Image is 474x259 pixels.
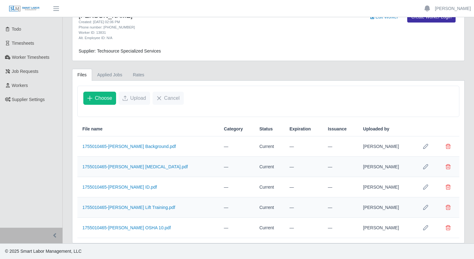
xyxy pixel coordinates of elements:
[5,249,81,254] span: © 2025 Smart Labor Management, LLC
[12,83,28,88] span: Workers
[435,5,471,12] a: [PERSON_NAME]
[72,69,92,81] a: Files
[358,197,414,218] td: [PERSON_NAME]
[12,41,34,46] span: Timesheets
[419,160,432,173] button: Row Edit
[119,92,150,105] button: Upload
[259,126,273,132] span: Status
[285,177,323,197] td: —
[358,218,414,238] td: [PERSON_NAME]
[164,94,180,102] span: Cancel
[83,92,116,105] button: Choose
[290,126,311,132] span: Expiration
[419,181,432,193] button: Row Edit
[79,30,296,35] div: Worker ID: 13831
[254,157,284,177] td: Current
[219,218,255,238] td: —
[82,225,171,230] a: 1755010465-[PERSON_NAME] OSHA 10.pdf
[323,136,358,157] td: —
[442,160,454,173] button: Delete file
[323,177,358,197] td: —
[323,197,358,218] td: —
[254,136,284,157] td: Current
[130,94,146,102] span: Upload
[442,181,454,193] button: Delete file
[79,48,161,53] span: Supplier: Techsource Specialized Services
[358,157,414,177] td: [PERSON_NAME]
[12,97,45,102] span: Supplier Settings
[285,136,323,157] td: —
[92,69,128,81] a: Applied Jobs
[254,197,284,218] td: Current
[254,218,284,238] td: Current
[442,201,454,214] button: Delete file
[323,157,358,177] td: —
[328,126,347,132] span: Issuance
[219,177,255,197] td: —
[12,55,49,60] span: Worker Timesheets
[219,197,255,218] td: —
[219,136,255,157] td: —
[285,218,323,238] td: —
[79,19,296,25] div: Created: [DATE] 02:06 PM
[285,197,323,218] td: —
[153,92,184,105] button: Cancel
[12,69,39,74] span: Job Requests
[79,25,296,30] div: Phone number: [PHONE_NUMBER]
[254,177,284,197] td: Current
[363,126,389,132] span: Uploaded by
[82,126,103,132] span: File name
[95,94,112,102] span: Choose
[79,35,296,41] div: Alt. Employee ID: N/A
[82,164,188,169] a: 1755010465-[PERSON_NAME] [MEDICAL_DATA].pdf
[323,218,358,238] td: —
[82,185,157,190] a: 1755010465-[PERSON_NAME] ID.pdf
[128,69,150,81] a: Rates
[224,126,243,132] span: Category
[219,157,255,177] td: —
[285,157,323,177] td: —
[82,205,175,210] a: 1755010465-[PERSON_NAME] Lift Training.pdf
[442,140,454,153] button: Delete file
[419,221,432,234] button: Row Edit
[9,5,40,12] img: SLM Logo
[358,136,414,157] td: [PERSON_NAME]
[442,221,454,234] button: Delete file
[82,144,176,149] a: 1755010465-[PERSON_NAME] Background.pdf
[12,27,21,32] span: Todo
[358,177,414,197] td: [PERSON_NAME]
[419,201,432,214] button: Row Edit
[419,140,432,153] button: Row Edit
